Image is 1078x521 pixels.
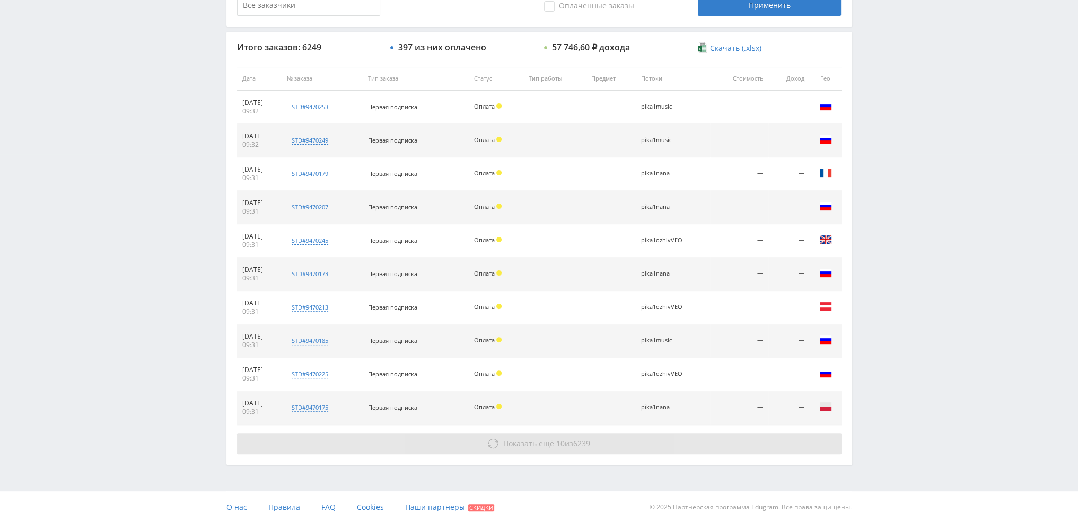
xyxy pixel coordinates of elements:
span: Холд [496,370,502,376]
div: [DATE] [242,99,276,107]
div: pika1ozhivVEO [641,304,689,311]
span: Холд [496,103,502,109]
div: std#9470179 [292,170,328,178]
th: Потоки [636,67,710,91]
div: [DATE] [242,132,276,140]
div: std#9470213 [292,303,328,312]
img: rus.png [819,267,832,279]
a: Скачать (.xlsx) [698,43,761,54]
div: 09:31 [242,408,276,416]
td: — [710,291,768,324]
td: — [710,324,768,358]
span: Правила [268,502,300,512]
span: Холд [496,137,502,142]
td: — [710,391,768,425]
div: Итого заказов: 6249 [237,42,380,52]
div: std#9470175 [292,403,328,412]
th: Дата [237,67,282,91]
div: pika1music [641,337,689,344]
span: Оплаченные заказы [544,1,634,12]
div: pika1ozhivVEO [641,370,689,377]
span: Первая подписка [368,136,417,144]
div: std#9470207 [292,203,328,211]
td: — [710,191,768,224]
span: Оплата [474,303,495,311]
span: Cookies [357,502,384,512]
td: — [768,391,809,425]
div: pika1nana [641,170,689,177]
div: [DATE] [242,232,276,241]
div: [DATE] [242,332,276,341]
span: Оплата [474,169,495,177]
td: — [710,358,768,391]
td: — [768,224,809,258]
th: № заказа [282,67,363,91]
img: fra.png [819,166,832,179]
button: Показать ещё 10из6239 [237,433,842,454]
th: Предмет [586,67,636,91]
span: Первая подписка [368,103,417,111]
img: pol.png [819,400,832,413]
div: 397 из них оплачено [398,42,486,52]
td: — [768,358,809,391]
img: rus.png [819,367,832,379]
span: Холд [496,170,502,175]
span: из [503,438,590,448]
div: pika1music [641,103,689,110]
td: — [768,291,809,324]
div: std#9470253 [292,103,328,111]
span: Оплата [474,336,495,344]
img: aut.png [819,300,832,313]
td: — [768,191,809,224]
td: — [710,258,768,291]
th: Статус [469,67,523,91]
span: О нас [226,502,247,512]
span: Первая подписка [368,236,417,244]
div: [DATE] [242,165,276,174]
span: Первая подписка [368,403,417,411]
div: 09:31 [242,207,276,216]
div: 09:31 [242,274,276,282]
div: std#9470225 [292,370,328,378]
td: — [710,157,768,191]
span: Оплата [474,202,495,210]
div: pika1nana [641,270,689,277]
span: Холд [496,237,502,242]
div: [DATE] [242,299,276,307]
th: Стоимость [710,67,768,91]
span: Оплата [474,102,495,110]
th: Тип заказа [363,67,469,91]
span: Оплата [474,369,495,377]
span: Холд [496,404,502,409]
span: Холд [496,337,502,342]
div: pika1music [641,137,689,144]
img: rus.png [819,133,832,146]
td: — [768,157,809,191]
div: [DATE] [242,399,276,408]
img: gbr.png [819,233,832,246]
th: Гео [810,67,842,91]
td: — [768,258,809,291]
span: Холд [496,204,502,209]
th: Тип работы [523,67,586,91]
div: 09:31 [242,341,276,349]
div: std#9470173 [292,270,328,278]
span: Скачать (.xlsx) [710,44,761,52]
span: Первая подписка [368,170,417,178]
div: pika1ozhivVEO [641,237,689,244]
span: Первая подписка [368,203,417,211]
span: Оплата [474,236,495,244]
span: Холд [496,304,502,309]
img: rus.png [819,333,832,346]
span: Наши партнеры [405,502,465,512]
span: Первая подписка [368,303,417,311]
td: — [710,224,768,258]
span: FAQ [321,502,336,512]
img: rus.png [819,100,832,112]
span: Первая подписка [368,370,417,378]
td: — [710,91,768,124]
img: xlsx [698,42,707,53]
div: std#9470245 [292,236,328,245]
div: 09:31 [242,174,276,182]
div: 09:31 [242,307,276,316]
